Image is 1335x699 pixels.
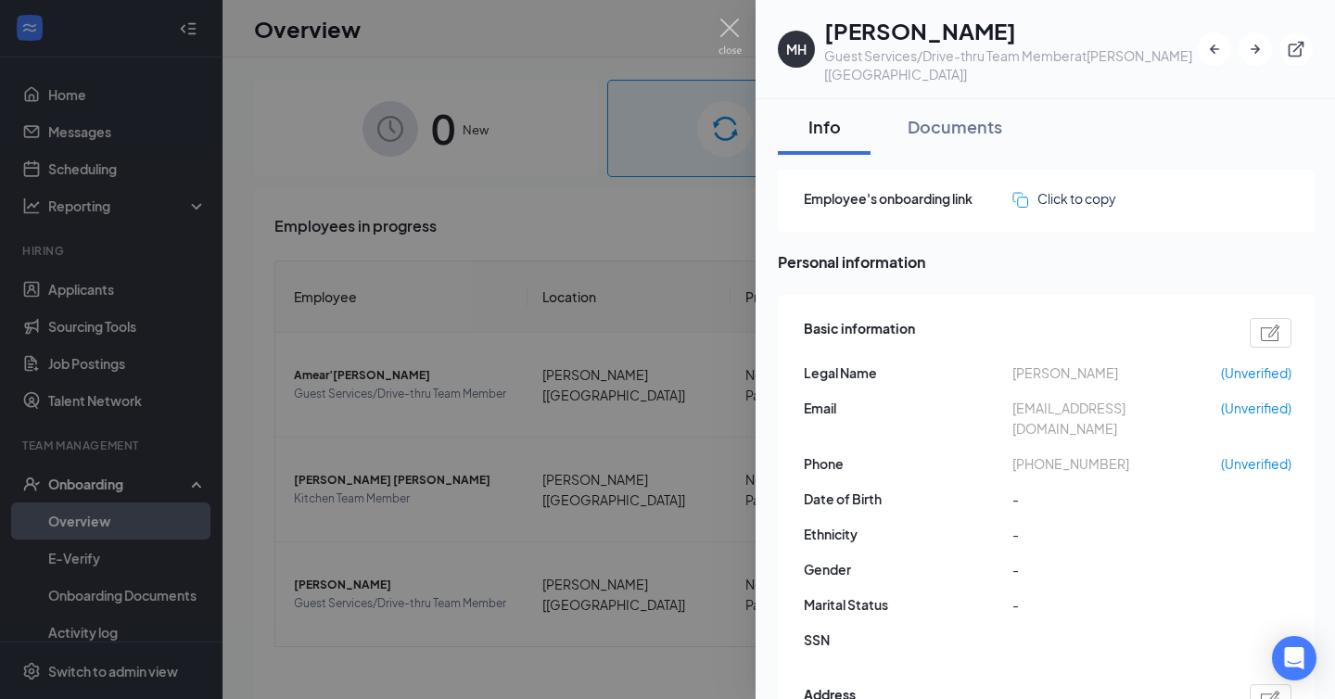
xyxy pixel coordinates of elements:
span: (Unverified) [1221,398,1291,418]
span: [PHONE_NUMBER] [1012,453,1221,474]
span: (Unverified) [1221,362,1291,383]
img: click-to-copy.71757273a98fde459dfc.svg [1012,192,1028,208]
div: Guest Services/Drive-thru Team Member at [PERSON_NAME] [[GEOGRAPHIC_DATA]] [824,46,1198,83]
span: Gender [804,559,1012,579]
h1: [PERSON_NAME] [824,15,1198,46]
span: Employee's onboarding link [804,188,1012,209]
span: Ethnicity [804,524,1012,544]
span: [PERSON_NAME] [1012,362,1221,383]
button: ExternalLink [1279,32,1313,66]
button: ArrowLeftNew [1198,32,1231,66]
span: Legal Name [804,362,1012,383]
span: Date of Birth [804,489,1012,509]
button: Click to copy [1012,188,1116,209]
span: Marital Status [804,594,1012,615]
span: - [1012,559,1221,579]
span: Personal information [778,250,1315,273]
svg: ArrowLeftNew [1205,40,1224,58]
button: ArrowRight [1239,32,1272,66]
div: MH [786,40,807,58]
span: SSN [804,629,1012,650]
svg: ArrowRight [1246,40,1265,58]
span: Phone [804,453,1012,474]
span: - [1012,489,1221,509]
svg: ExternalLink [1287,40,1305,58]
span: Email [804,398,1012,418]
span: - [1012,524,1221,544]
span: Basic information [804,318,915,348]
div: Info [796,115,852,138]
span: - [1012,594,1221,615]
div: Open Intercom Messenger [1272,636,1316,680]
span: [EMAIL_ADDRESS][DOMAIN_NAME] [1012,398,1221,438]
span: (Unverified) [1221,453,1291,474]
div: Documents [908,115,1002,138]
